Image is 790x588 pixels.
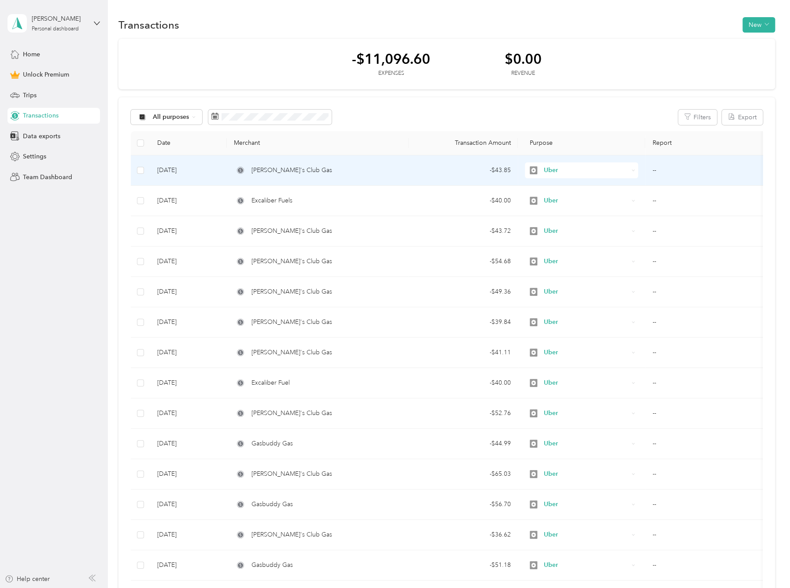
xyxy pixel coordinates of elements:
td: -- [645,520,767,550]
span: Uber [544,378,628,388]
div: - $36.62 [416,530,511,540]
span: [PERSON_NAME]'s Club Gas [251,408,332,418]
span: Uber [544,439,628,448]
div: - $54.68 [416,257,511,266]
img: Legacy Icon [Uber] [530,257,538,265]
td: -- [645,398,767,429]
td: -- [645,550,767,581]
span: Gasbuddy Gas [251,439,293,448]
td: [DATE] [150,155,227,186]
span: Excaliber Fuel [251,378,290,388]
th: Report [645,131,767,155]
div: - $44.99 [416,439,511,448]
td: [DATE] [150,246,227,277]
img: Legacy Icon [Uber] [530,500,538,508]
img: Legacy Icon [Uber] [530,409,538,417]
td: -- [645,155,767,186]
td: -- [645,429,767,459]
td: -- [645,459,767,489]
div: - $41.11 [416,348,511,357]
div: Revenue [504,70,541,77]
span: Excaliber Fuels [251,196,292,206]
img: Legacy Icon [Uber] [530,561,538,569]
td: [DATE] [150,398,227,429]
td: [DATE] [150,277,227,307]
span: Trips [23,91,37,100]
span: All purposes [153,114,189,120]
th: Merchant [227,131,409,155]
div: - $43.72 [416,226,511,236]
img: Legacy Icon [Uber] [530,531,538,539]
td: -- [645,277,767,307]
button: New [742,17,775,33]
span: Gasbuddy Gas [251,500,293,509]
span: [PERSON_NAME]'s Club Gas [251,287,332,297]
td: [DATE] [150,459,227,489]
td: -- [645,216,767,246]
th: Transaction Amount [409,131,518,155]
img: Legacy Icon [Uber] [530,227,538,235]
td: [DATE] [150,489,227,520]
td: [DATE] [150,186,227,216]
span: Uber [544,287,628,297]
iframe: Everlance-gr Chat Button Frame [741,539,790,588]
div: - $56.70 [416,500,511,509]
span: Uber [544,500,628,509]
span: Unlock Premium [23,70,69,79]
td: -- [645,246,767,277]
button: Export [722,110,763,125]
th: Date [150,131,227,155]
img: Legacy Icon [Uber] [530,318,538,326]
span: Gasbuddy Gas [251,560,293,570]
td: [DATE] [150,307,227,338]
span: Uber [544,530,628,540]
img: Legacy Icon [Uber] [530,379,538,387]
span: Uber [544,226,628,236]
div: - $65.03 [416,469,511,479]
img: Legacy Icon [Uber] [530,440,538,448]
h1: Transactions [118,20,179,29]
td: -- [645,489,767,520]
span: Uber [544,317,628,327]
span: [PERSON_NAME]'s Club Gas [251,317,332,327]
span: Uber [544,348,628,357]
td: [DATE] [150,368,227,398]
span: [PERSON_NAME]'s Club Gas [251,469,332,479]
div: - $40.00 [416,196,511,206]
span: Home [23,50,40,59]
img: Legacy Icon [Uber] [530,349,538,356]
span: [PERSON_NAME]'s Club Gas [251,226,332,236]
td: [DATE] [150,550,227,581]
td: -- [645,338,767,368]
td: -- [645,186,767,216]
td: -- [645,307,767,338]
td: [DATE] [150,338,227,368]
img: Legacy Icon [Uber] [530,470,538,478]
div: [PERSON_NAME] [32,14,87,23]
div: - $39.84 [416,317,511,327]
div: - $43.85 [416,165,511,175]
img: Legacy Icon [Uber] [530,197,538,205]
td: [DATE] [150,520,227,550]
div: Personal dashboard [32,26,79,32]
span: Purpose [525,139,553,147]
td: [DATE] [150,429,227,459]
span: Transactions [23,111,59,120]
img: Legacy Icon [Uber] [530,166,538,174]
span: [PERSON_NAME]'s Club Gas [251,257,332,266]
div: Expenses [352,70,430,77]
span: [PERSON_NAME]'s Club Gas [251,348,332,357]
span: [PERSON_NAME]'s Club Gas [251,530,332,540]
td: -- [645,368,767,398]
span: Uber [544,408,628,418]
td: [DATE] [150,216,227,246]
span: Team Dashboard [23,173,72,182]
button: Help center [5,574,50,584]
div: - $51.18 [416,560,511,570]
span: Uber [544,257,628,266]
div: - $49.36 [416,287,511,297]
div: $0.00 [504,51,541,66]
span: Settings [23,152,46,161]
div: - $52.76 [416,408,511,418]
